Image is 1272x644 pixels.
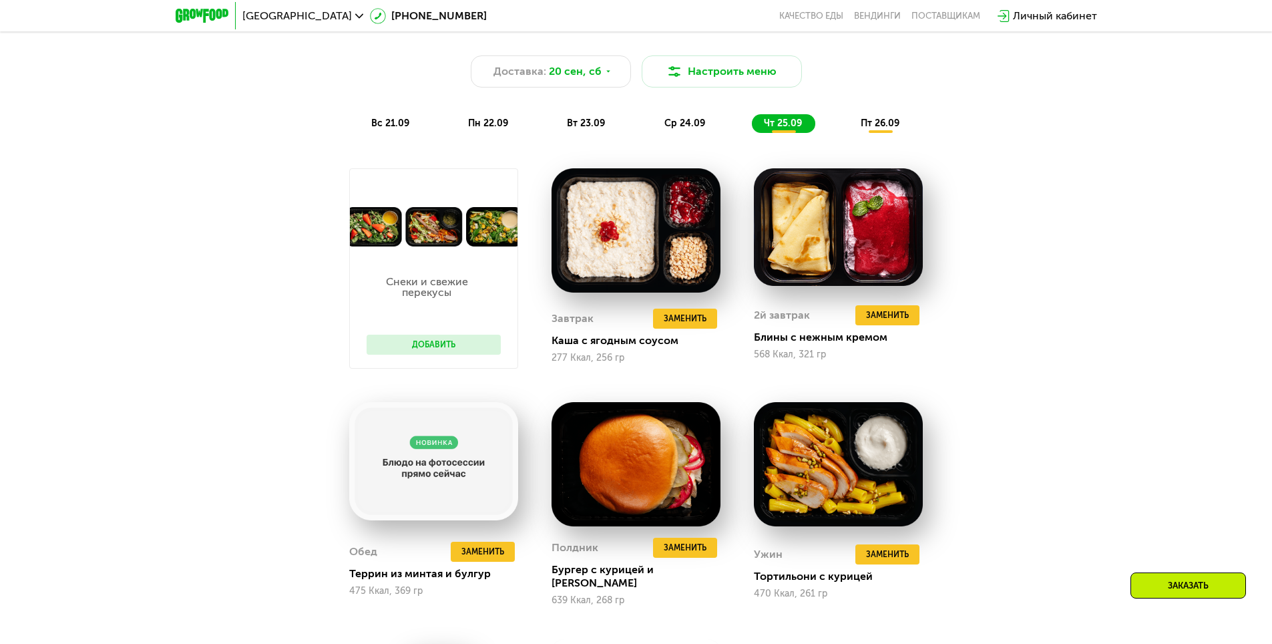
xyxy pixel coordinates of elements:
button: Настроить меню [642,55,802,88]
div: Заказать [1130,573,1246,599]
p: Снеки и свежие перекусы [367,277,487,298]
div: Террин из минтая и булгур [349,567,529,581]
div: 568 Ккал, 321 гр [754,349,923,360]
div: Блины с нежным кремом [754,331,933,344]
span: Заменить [664,312,706,325]
a: Вендинги [854,11,901,21]
div: Бургер с курицей и [PERSON_NAME] [552,563,731,590]
span: пт 26.09 [861,118,899,129]
span: 20 сен, сб [549,63,602,79]
button: Добавить [367,335,501,355]
span: пн 22.09 [468,118,508,129]
a: Качество еды [779,11,843,21]
div: Каша с ягодным соусом [552,334,731,347]
button: Заменить [653,538,717,558]
div: Личный кабинет [1013,8,1097,24]
div: Обед [349,542,377,562]
span: Доставка: [493,63,546,79]
span: вт 23.09 [567,118,605,129]
div: Ужин [754,544,783,565]
button: Заменить [855,305,919,325]
span: Заменить [461,545,504,558]
span: чт 25.09 [764,118,802,129]
div: Полдник [552,538,598,558]
div: 475 Ккал, 369 гр [349,586,518,597]
span: Заменить [866,309,909,322]
div: 470 Ккал, 261 гр [754,589,923,599]
div: поставщикам [911,11,980,21]
div: Тортильони с курицей [754,570,933,583]
button: Заменить [653,309,717,329]
button: Заменить [855,544,919,565]
div: 639 Ккал, 268 гр [552,595,720,606]
button: Заменить [451,542,515,562]
span: Заменить [866,548,909,561]
div: 277 Ккал, 256 гр [552,353,720,363]
span: Заменить [664,541,706,554]
div: Завтрак [552,309,594,329]
span: [GEOGRAPHIC_DATA] [242,11,352,21]
span: вс 21.09 [371,118,409,129]
div: 2й завтрак [754,305,810,325]
span: ср 24.09 [664,118,705,129]
a: [PHONE_NUMBER] [370,8,487,24]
